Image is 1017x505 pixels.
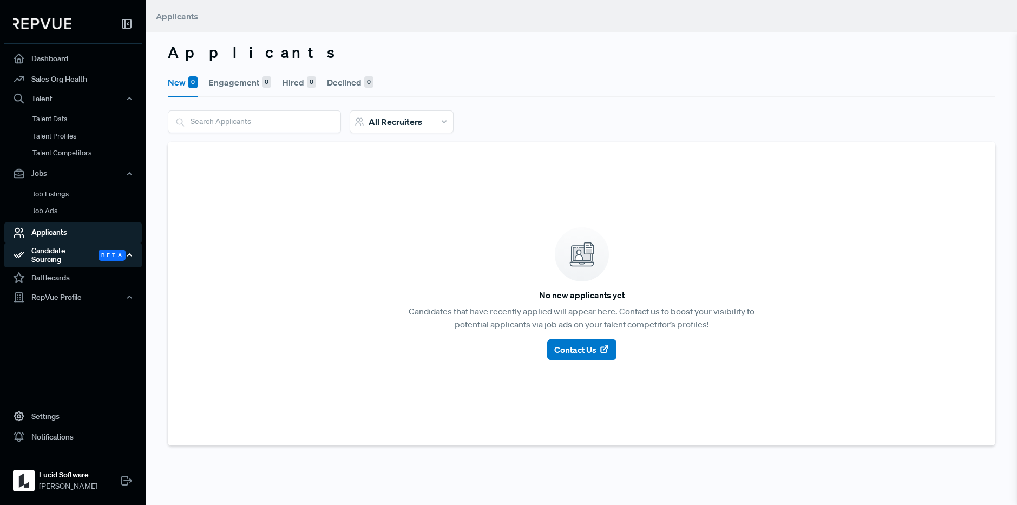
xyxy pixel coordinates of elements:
[539,290,625,300] h6: No new applicants yet
[401,305,762,331] p: Candidates that have recently applied will appear here. Contact us to boost your visibility to po...
[4,456,142,496] a: Lucid SoftwareLucid Software[PERSON_NAME]
[168,43,995,62] h3: Applicants
[4,222,142,243] a: Applicants
[19,186,156,203] a: Job Listings
[39,481,97,492] span: [PERSON_NAME]
[99,250,126,261] span: Beta
[4,267,142,288] a: Battlecards
[364,76,373,88] div: 0
[327,67,373,97] button: Declined0
[4,243,142,268] button: Candidate Sourcing Beta
[19,202,156,220] a: Job Ads
[4,427,142,447] a: Notifications
[13,18,71,29] img: RepVue
[156,11,198,22] span: Applicants
[188,76,198,88] div: 0
[208,67,271,97] button: Engagement0
[4,406,142,427] a: Settings
[19,128,156,145] a: Talent Profiles
[554,343,596,356] span: Contact Us
[4,89,142,108] button: Talent
[4,48,142,69] a: Dashboard
[168,67,198,97] button: New0
[4,288,142,306] button: RepVue Profile
[15,472,32,489] img: Lucid Software
[4,165,142,183] button: Jobs
[547,339,616,360] button: Contact Us
[19,110,156,128] a: Talent Data
[168,111,340,132] input: Search Applicants
[282,67,316,97] button: Hired0
[369,116,422,127] span: All Recruiters
[19,145,156,162] a: Talent Competitors
[4,69,142,89] a: Sales Org Health
[4,243,142,268] div: Candidate Sourcing
[307,76,316,88] div: 0
[262,76,271,88] div: 0
[39,469,97,481] strong: Lucid Software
